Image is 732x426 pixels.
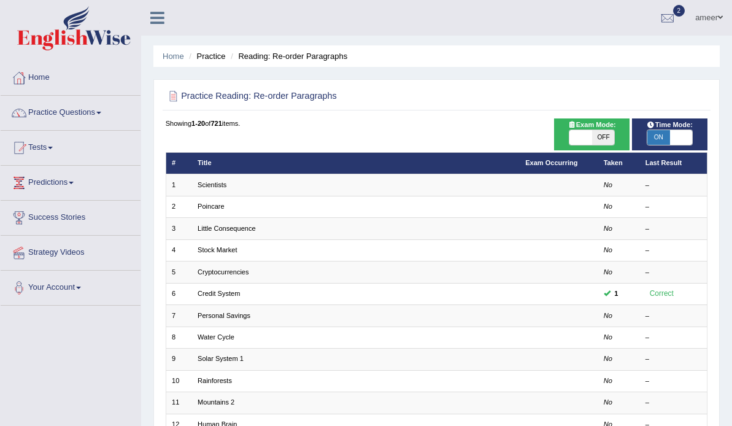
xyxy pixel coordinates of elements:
b: 721 [210,120,222,127]
a: Personal Savings [198,312,250,319]
td: 4 [166,239,192,261]
div: Show exams occurring in exams [554,118,630,150]
a: Strategy Videos [1,236,141,266]
em: No [604,355,612,362]
td: 9 [166,349,192,370]
th: Last Result [639,152,707,174]
a: Exam Occurring [525,159,577,166]
a: Home [1,61,141,91]
div: – [645,202,701,212]
em: No [604,246,612,254]
th: Taken [598,152,639,174]
div: Correct [645,288,678,300]
a: Credit System [198,290,240,297]
span: Exam Mode: [563,120,620,131]
em: No [604,181,612,188]
em: No [604,268,612,276]
h2: Practice Reading: Re-order Paragraphs [166,88,502,104]
em: No [604,398,612,406]
span: OFF [592,130,615,145]
div: – [645,268,701,277]
a: Stock Market [198,246,237,254]
div: – [645,333,701,343]
b: 1-20 [191,120,205,127]
li: Practice [186,50,225,62]
td: 3 [166,218,192,239]
em: No [604,203,612,210]
div: – [645,354,701,364]
a: Cryptocurrencies [198,268,249,276]
td: 7 [166,305,192,327]
a: Rainforests [198,377,232,384]
a: Poincare [198,203,225,210]
td: 5 [166,261,192,283]
td: 2 [166,196,192,217]
span: 2 [673,5,685,17]
td: 11 [166,392,192,414]
div: – [645,246,701,255]
a: Success Stories [1,201,141,231]
em: No [604,377,612,384]
a: Practice Questions [1,96,141,126]
a: Mountains 2 [198,398,234,406]
a: Water Cycle [198,333,234,341]
a: Tests [1,131,141,161]
a: Little Consequence [198,225,256,232]
div: – [645,224,701,234]
td: 6 [166,283,192,304]
span: Time Mode: [642,120,696,131]
td: 1 [166,174,192,196]
span: ON [647,130,670,145]
a: Solar System 1 [198,355,244,362]
div: – [645,180,701,190]
a: Home [163,52,184,61]
em: No [604,225,612,232]
div: Showing of items. [166,118,708,128]
em: No [604,312,612,319]
a: Your Account [1,271,141,301]
li: Reading: Re-order Paragraphs [228,50,347,62]
a: Scientists [198,181,226,188]
a: Predictions [1,166,141,196]
div: – [645,311,701,321]
div: – [645,376,701,386]
td: 8 [166,327,192,348]
div: – [645,398,701,408]
span: You can still take this question [611,289,622,300]
td: 10 [166,370,192,392]
th: Title [192,152,520,174]
em: No [604,333,612,341]
th: # [166,152,192,174]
